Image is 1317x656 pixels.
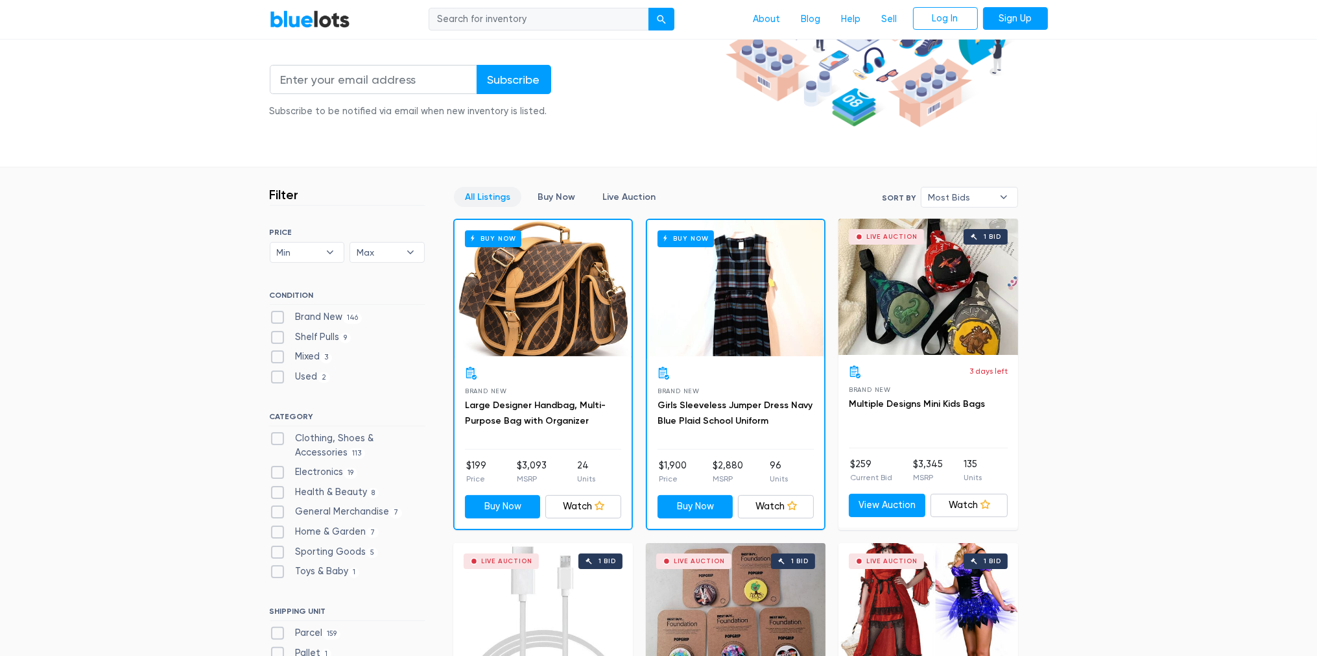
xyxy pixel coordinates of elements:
[882,192,916,204] label: Sort By
[323,629,341,640] span: 159
[270,465,358,480] label: Electronics
[340,333,351,343] span: 9
[390,508,403,518] span: 7
[990,188,1017,207] b: ▾
[318,372,331,383] span: 2
[277,243,320,262] span: Min
[984,234,1001,240] div: 1 bid
[984,558,1001,565] div: 1 bid
[831,7,872,32] a: Help
[465,230,521,247] h6: Buy Now
[791,558,809,565] div: 1 bid
[270,412,425,426] h6: CATEGORY
[343,313,362,323] span: 146
[465,495,541,518] a: Buy Now
[357,243,399,262] span: Max
[928,188,993,207] span: Most Bids
[913,472,943,483] p: MSRP
[964,472,982,483] p: Units
[455,220,632,356] a: Buy Now
[270,607,425,621] h6: SHIPPING UNIT
[849,398,985,409] a: Multiple Designs Mini Kids Bags
[738,495,814,518] a: Watch
[599,558,616,565] div: 1 bid
[320,353,333,363] span: 3
[270,187,299,202] h3: Filter
[270,565,360,579] label: Toys & Baby
[465,400,606,426] a: Large Designer Handbag, Multi-Purpose Bag with Organizer
[577,473,595,485] p: Units
[527,187,586,207] a: Buy Now
[368,488,379,498] span: 8
[931,494,1008,517] a: Watch
[270,626,341,640] label: Parcel
[850,472,892,483] p: Current Bid
[964,457,982,483] li: 135
[397,243,424,262] b: ▾
[270,525,379,539] label: Home & Garden
[270,350,333,364] label: Mixed
[743,7,791,32] a: About
[659,459,687,485] li: $1,900
[429,8,649,31] input: Search for inventory
[466,459,486,485] li: $199
[270,104,551,119] div: Subscribe to be notified via email when new inventory is listed.
[866,234,918,240] div: Live Auction
[270,10,350,29] a: BlueLots
[658,230,714,247] h6: Buy Now
[850,457,892,483] li: $259
[872,7,908,32] a: Sell
[270,330,351,345] label: Shelf Pulls
[270,65,477,94] input: Enter your email address
[465,387,507,395] span: Brand New
[454,187,521,207] a: All Listings
[849,494,926,517] a: View Auction
[270,310,362,324] label: Brand New
[348,448,366,459] span: 113
[349,568,360,578] span: 1
[316,243,344,262] b: ▾
[983,7,1048,30] a: Sign Up
[849,386,891,393] span: Brand New
[658,400,813,426] a: Girls Sleeveless Jumper Dress Navy Blue Plaid School Uniform
[866,558,918,565] div: Live Auction
[270,291,425,305] h6: CONDITION
[658,495,733,518] a: Buy Now
[658,387,700,395] span: Brand New
[517,473,547,485] p: MSRP
[791,7,831,32] a: Blog
[591,187,667,207] a: Live Auction
[466,473,486,485] p: Price
[577,459,595,485] li: 24
[270,228,425,237] h6: PRICE
[477,65,551,94] input: Subscribe
[270,545,379,559] label: Sporting Goods
[913,457,943,483] li: $3,345
[270,431,425,459] label: Clothing, Shoes & Accessories
[770,459,788,485] li: 96
[713,473,743,485] p: MSRP
[969,365,1008,377] p: 3 days left
[770,473,788,485] p: Units
[913,7,978,30] a: Log In
[674,558,725,565] div: Live Auction
[517,459,547,485] li: $3,093
[545,495,621,518] a: Watch
[270,485,379,500] label: Health & Beauty
[713,459,743,485] li: $2,880
[270,505,403,519] label: General Merchandise
[481,558,532,565] div: Live Auction
[659,473,687,485] p: Price
[270,370,331,384] label: Used
[838,219,1018,355] a: Live Auction 1 bid
[366,548,379,558] span: 5
[344,468,358,478] span: 19
[647,220,824,356] a: Buy Now
[366,528,379,538] span: 7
